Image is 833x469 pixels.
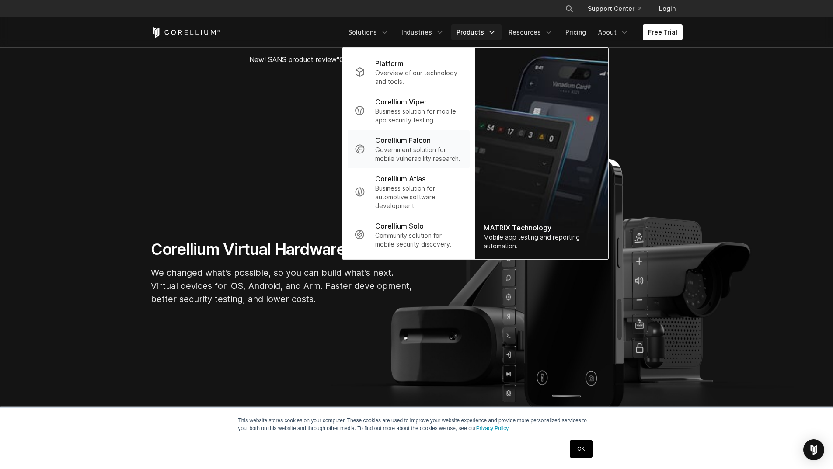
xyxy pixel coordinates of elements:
[343,24,394,40] a: Solutions
[347,215,469,254] a: Corellium Solo Community solution for mobile security discovery.
[561,1,577,17] button: Search
[652,1,683,17] a: Login
[151,27,220,38] a: Corellium Home
[451,24,502,40] a: Products
[375,221,424,231] p: Corellium Solo
[484,222,599,233] div: MATRIX Technology
[347,91,469,130] a: Corellium Viper Business solution for mobile app security testing.
[375,146,462,163] p: Government solution for mobile vulnerability research.
[643,24,683,40] a: Free Trial
[484,233,599,250] div: Mobile app testing and reporting automation.
[347,168,469,215] a: Corellium Atlas Business solution for automotive software development.
[554,1,683,17] div: Navigation Menu
[475,48,608,259] img: Matrix_WebNav_1x
[475,48,608,259] a: MATRIX Technology Mobile app testing and reporting automation.
[375,135,431,146] p: Corellium Falcon
[249,55,584,64] span: New! SANS product review now available.
[375,174,425,184] p: Corellium Atlas
[375,69,462,86] p: Overview of our technology and tools.
[347,53,469,91] a: Platform Overview of our technology and tools.
[375,184,462,210] p: Business solution for automotive software development.
[375,107,462,125] p: Business solution for mobile app security testing.
[803,439,824,460] div: Open Intercom Messenger
[581,1,648,17] a: Support Center
[337,55,538,64] a: "Collaborative Mobile App Security Development and Analysis"
[151,240,413,259] h1: Corellium Virtual Hardware
[238,417,595,432] p: This website stores cookies on your computer. These cookies are used to improve your website expe...
[396,24,450,40] a: Industries
[151,266,413,306] p: We changed what's possible, so you can build what's next. Virtual devices for iOS, Android, and A...
[593,24,634,40] a: About
[347,130,469,168] a: Corellium Falcon Government solution for mobile vulnerability research.
[560,24,591,40] a: Pricing
[375,231,462,249] p: Community solution for mobile security discovery.
[375,58,404,69] p: Platform
[503,24,558,40] a: Resources
[476,425,510,431] a: Privacy Policy.
[375,97,427,107] p: Corellium Viper
[343,24,683,40] div: Navigation Menu
[570,440,592,458] a: OK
